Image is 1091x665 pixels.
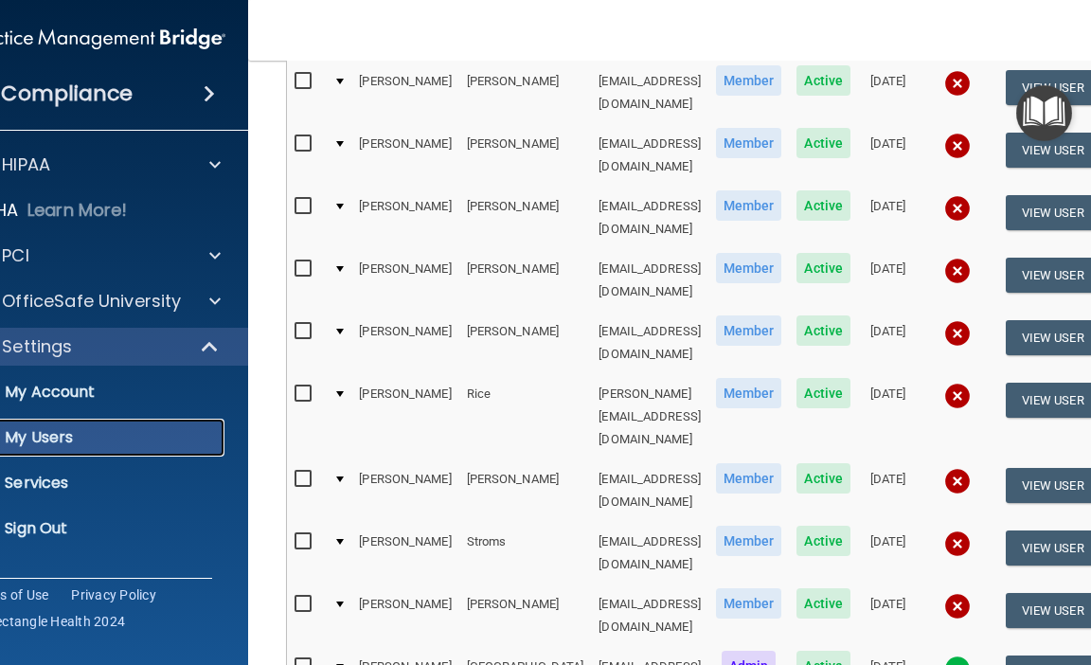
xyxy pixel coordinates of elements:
td: [PERSON_NAME] [459,62,592,124]
span: Active [796,128,850,158]
p: Settings [2,335,72,358]
td: Stroms [459,522,592,584]
span: Member [716,253,782,283]
span: Active [796,65,850,96]
td: [DATE] [858,522,918,584]
td: [DATE] [858,312,918,374]
span: Active [796,588,850,619]
td: [EMAIL_ADDRESS][DOMAIN_NAME] [591,124,708,187]
img: cross.ca9f0e7f.svg [944,320,971,347]
td: Rice [459,374,592,459]
span: Member [716,588,782,619]
td: [PERSON_NAME] [459,187,592,249]
td: [PERSON_NAME] [351,249,458,312]
td: [DATE] [858,249,918,312]
td: [DATE] [858,374,918,459]
span: Active [796,463,850,494]
img: cross.ca9f0e7f.svg [944,530,971,557]
p: Learn More! [27,199,128,222]
td: [PERSON_NAME] [351,459,458,522]
span: Member [716,315,782,346]
td: [PERSON_NAME] [351,62,458,124]
img: cross.ca9f0e7f.svg [944,70,971,97]
p: PCI [2,244,28,267]
td: [PERSON_NAME] [459,584,592,647]
span: Member [716,378,782,408]
td: [EMAIL_ADDRESS][DOMAIN_NAME] [591,584,708,647]
p: HIPAA [2,153,50,176]
img: cross.ca9f0e7f.svg [944,383,971,409]
td: [EMAIL_ADDRESS][DOMAIN_NAME] [591,312,708,374]
td: [DATE] [858,187,918,249]
td: [PERSON_NAME] [459,124,592,187]
span: Member [716,190,782,221]
h4: Compliance [1,81,133,107]
td: [PERSON_NAME] [459,249,592,312]
td: [PERSON_NAME] [459,312,592,374]
span: Member [716,128,782,158]
img: cross.ca9f0e7f.svg [944,593,971,620]
td: [PERSON_NAME] [459,459,592,522]
td: [EMAIL_ADDRESS][DOMAIN_NAME] [591,249,708,312]
td: [DATE] [858,584,918,647]
span: Member [716,463,782,494]
td: [DATE] [858,124,918,187]
td: [PERSON_NAME] [351,522,458,584]
td: [PERSON_NAME] [351,584,458,647]
td: [PERSON_NAME] [351,374,458,459]
a: Privacy Policy [71,585,156,604]
td: [EMAIL_ADDRESS][DOMAIN_NAME] [591,62,708,124]
span: Active [796,315,850,346]
p: OfficeSafe University [2,290,181,313]
iframe: Drift Widget Chat Controller [996,570,1068,642]
img: cross.ca9f0e7f.svg [944,133,971,159]
span: Active [796,526,850,556]
td: [PERSON_NAME] [351,124,458,187]
td: [PERSON_NAME] [351,187,458,249]
td: [EMAIL_ADDRESS][DOMAIN_NAME] [591,187,708,249]
span: Member [716,65,782,96]
span: Active [796,253,850,283]
td: [DATE] [858,459,918,522]
td: [EMAIL_ADDRESS][DOMAIN_NAME] [591,459,708,522]
span: Active [796,190,850,221]
td: [EMAIL_ADDRESS][DOMAIN_NAME] [591,522,708,584]
td: [PERSON_NAME] [351,312,458,374]
img: cross.ca9f0e7f.svg [944,468,971,494]
td: [DATE] [858,62,918,124]
span: Member [716,526,782,556]
button: Open Resource Center [1016,85,1072,141]
img: cross.ca9f0e7f.svg [944,195,971,222]
img: cross.ca9f0e7f.svg [944,258,971,284]
span: Active [796,378,850,408]
td: [PERSON_NAME][EMAIL_ADDRESS][DOMAIN_NAME] [591,374,708,459]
